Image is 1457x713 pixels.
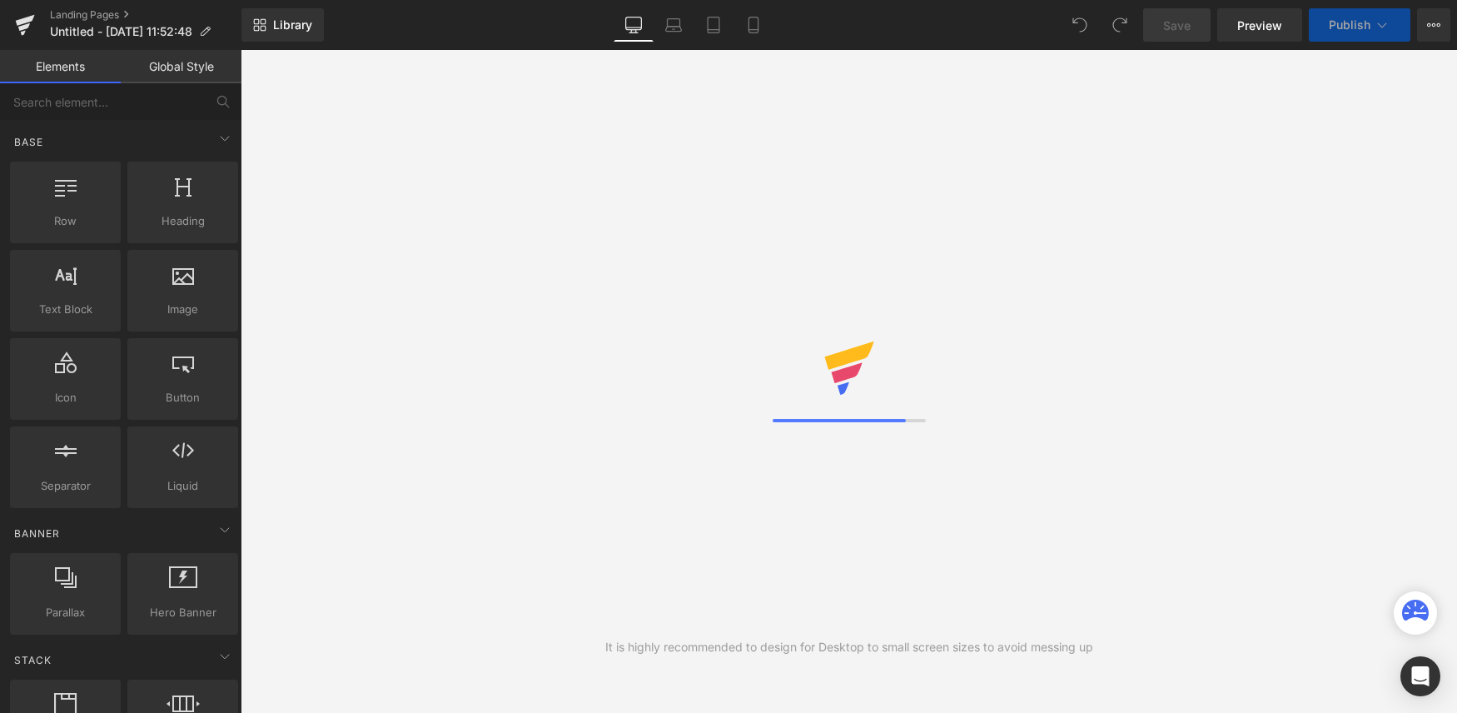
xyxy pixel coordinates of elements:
span: Base [12,134,45,150]
span: Stack [12,652,53,668]
span: Save [1163,17,1191,34]
span: Publish [1329,18,1370,32]
a: Landing Pages [50,8,241,22]
span: Preview [1237,17,1282,34]
a: New Library [241,8,324,42]
span: Image [132,301,233,318]
a: Preview [1217,8,1302,42]
button: Redo [1103,8,1136,42]
a: Laptop [654,8,694,42]
span: Untitled - [DATE] 11:52:48 [50,25,192,38]
button: Publish [1309,8,1410,42]
a: Global Style [121,50,241,83]
button: More [1417,8,1450,42]
a: Tablet [694,8,733,42]
span: Button [132,389,233,406]
span: Banner [12,526,62,541]
span: Heading [132,212,233,230]
a: Mobile [733,8,773,42]
span: Hero Banner [132,604,233,621]
button: Undo [1063,8,1096,42]
a: Desktop [614,8,654,42]
div: It is highly recommended to design for Desktop to small screen sizes to avoid messing up [605,638,1093,656]
span: Liquid [132,477,233,495]
span: Parallax [15,604,116,621]
span: Icon [15,389,116,406]
span: Text Block [15,301,116,318]
span: Separator [15,477,116,495]
span: Row [15,212,116,230]
div: Open Intercom Messenger [1400,656,1440,696]
span: Library [273,17,312,32]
